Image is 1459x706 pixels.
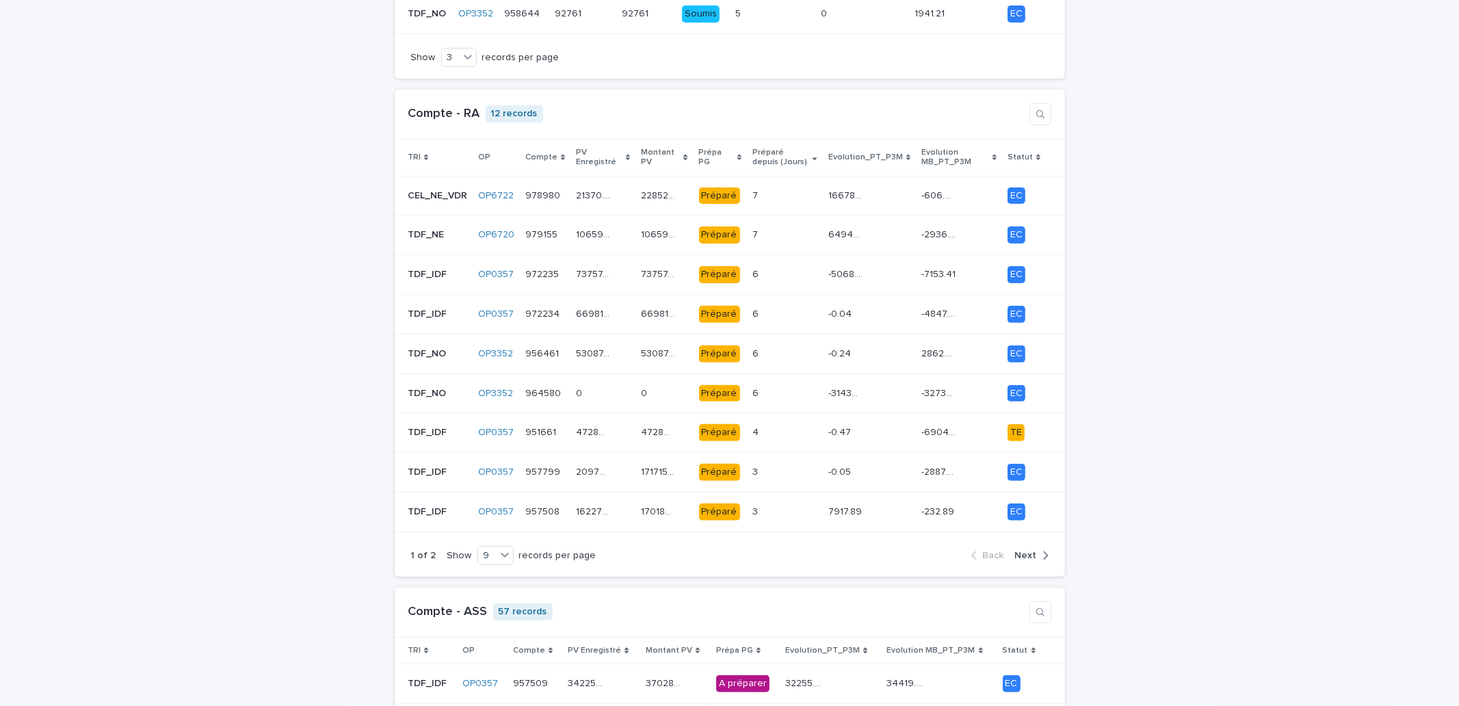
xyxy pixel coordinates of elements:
p: 6 [752,385,761,400]
p: 12 records [486,105,543,122]
p: 972234 [525,306,562,320]
div: Préparé [699,504,740,521]
a: OP3352 [478,388,513,400]
p: 106592.51 [576,226,613,241]
p: Statut [1003,643,1028,658]
p: -314362 [828,385,865,400]
p: TDF_IDF [408,266,449,280]
p: TDF_IDF [408,424,449,439]
tr: TDF_NETDF_NE OP6720 979155979155 106592.51106592.51 106592.51106592.51 Préparé77 64945.5164945.51... [395,215,1065,255]
div: EC [1008,464,1025,481]
p: 6 [752,345,761,360]
p: -0.05 [828,464,854,478]
p: Evolution MB_PT_P3M [921,145,989,170]
p: -0.47 [828,424,854,439]
button: Back [971,549,1010,562]
tr: TDF_IDFTDF_IDF OP0357 951661951661 472898.53472898.53 472898.53472898.53 Préparé44 -0.47-0.47 -69... [395,413,1065,453]
p: Evolution MB_PT_P3M [886,643,975,658]
div: EC [1008,385,1025,402]
p: 978980 [525,187,563,202]
p: TDF_IDF [408,464,449,478]
p: Compte [525,150,557,165]
p: TDF_IDF [408,504,449,518]
p: Show [447,550,472,562]
span: Next [1015,551,1037,560]
p: TRI [408,643,421,658]
p: -232.89 [921,504,957,518]
p: CEL_NE_VDR [408,187,470,202]
tr: CEL_NE_VDRCEL_NE_VDR OP6722 978980978980 21370.2721370.27 22852.0322852.03 Préparé77 16678.031667... [395,176,1065,215]
p: 53087.76 [576,345,613,360]
p: TDF_IDF [408,675,449,690]
div: Préparé [699,226,740,244]
p: -606.44 [921,187,958,202]
tr: TDF_NOTDF_NO OP3352 964580964580 00 00 Préparé66 -314362-314362 -327372.07-327372.07 EC [395,374,1065,413]
p: 209758.14 [576,464,613,478]
p: 6 [752,306,761,320]
p: 1941.21 [915,5,947,20]
a: OP0357 [478,427,514,439]
div: Préparé [699,266,740,283]
p: Evolution_PT_P3M [785,643,860,658]
p: 64945.51 [828,226,865,241]
p: OP [463,643,475,658]
div: Préparé [699,187,740,205]
p: 370283.97 [646,675,687,690]
p: Montant PV [641,145,681,170]
div: A préparer [716,675,770,692]
p: 57 records [493,603,553,620]
p: 92761 [555,5,584,20]
div: Préparé [699,424,740,441]
div: EC [1008,504,1025,521]
p: records per page [519,550,596,562]
p: 4 [752,424,761,439]
div: Soumis [682,5,720,23]
a: OP0357 [463,678,499,690]
p: Evolution_PT_P3M [828,150,903,165]
p: 53087.76 [641,345,678,360]
p: 7 [752,226,761,241]
div: Préparé [699,345,740,363]
p: 92761 [622,5,651,20]
p: PV Enregistré [568,643,621,658]
p: 956461 [525,345,562,360]
div: Préparé [699,464,740,481]
p: TDF_NO [408,385,449,400]
a: OP6722 [478,190,514,202]
p: 7917.89 [828,504,865,518]
p: -0.24 [828,345,854,360]
p: 5 [735,5,744,20]
p: -6904.32 [921,424,958,439]
div: EC [1008,345,1025,363]
p: 3 [752,504,761,518]
p: 3 [752,464,761,478]
p: 162272.46 [576,504,613,518]
tr: TDF_NOTDF_NO OP3352 956461956461 53087.7653087.76 53087.7653087.76 Préparé66 -0.24-0.24 2862.2228... [395,334,1065,374]
tr: TDF_IDFTDF_IDF OP0357 972235972235 73757.4473757.44 73757.4473757.44 Préparé66 -5068.56-5068.56 -... [395,255,1065,295]
p: 0 [641,385,650,400]
p: 170189.89 [641,504,678,518]
p: -327372.07 [921,385,958,400]
p: 171715.95 [641,464,678,478]
p: 7 [752,187,761,202]
p: 21370.27 [576,187,613,202]
tr: TDF_IDFTDF_IDF OP0357 972234972234 66981.9666981.96 66981.9666981.96 Préparé66 -0.04-0.04 -4847.3... [395,294,1065,334]
p: TRI [408,150,421,165]
div: EC [1008,187,1025,205]
div: EC [1008,266,1025,283]
p: 958644 [504,5,542,20]
p: 73757.44 [576,266,613,280]
div: EC [1008,226,1025,244]
p: -4847.32 [921,306,958,320]
p: 951661 [525,424,559,439]
button: Next [1010,549,1049,562]
p: -5068.56 [828,266,865,280]
p: 964580 [525,385,564,400]
p: 957508 [525,504,562,518]
p: 66981.96 [641,306,678,320]
a: OP0357 [478,467,514,478]
p: 979155 [525,226,560,241]
tr: TDF_IDFTDF_IDF OP0357 957799957799 209758.14209758.14 171715.95171715.95 Préparé33 -0.05-0.05 -28... [395,453,1065,493]
p: 472898.53 [641,424,678,439]
p: 957799 [525,464,563,478]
